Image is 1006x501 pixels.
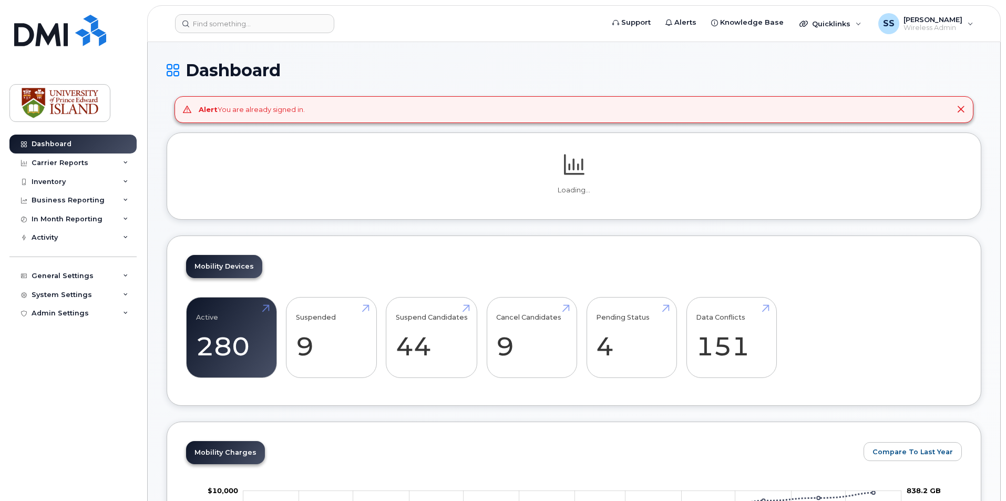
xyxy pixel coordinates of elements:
[208,486,238,495] tspan: $10,000
[186,255,262,278] a: Mobility Devices
[496,303,567,372] a: Cancel Candidates 9
[208,486,238,495] g: $0
[186,186,962,195] p: Loading...
[596,303,667,372] a: Pending Status 4
[907,486,941,495] tspan: 838.2 GB
[167,61,981,79] h1: Dashboard
[186,441,265,464] a: Mobility Charges
[872,447,953,457] span: Compare To Last Year
[396,303,468,372] a: Suspend Candidates 44
[199,105,218,114] strong: Alert
[196,303,267,372] a: Active 280
[199,105,305,115] div: You are already signed in.
[296,303,367,372] a: Suspended 9
[864,442,962,461] button: Compare To Last Year
[696,303,767,372] a: Data Conflicts 151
